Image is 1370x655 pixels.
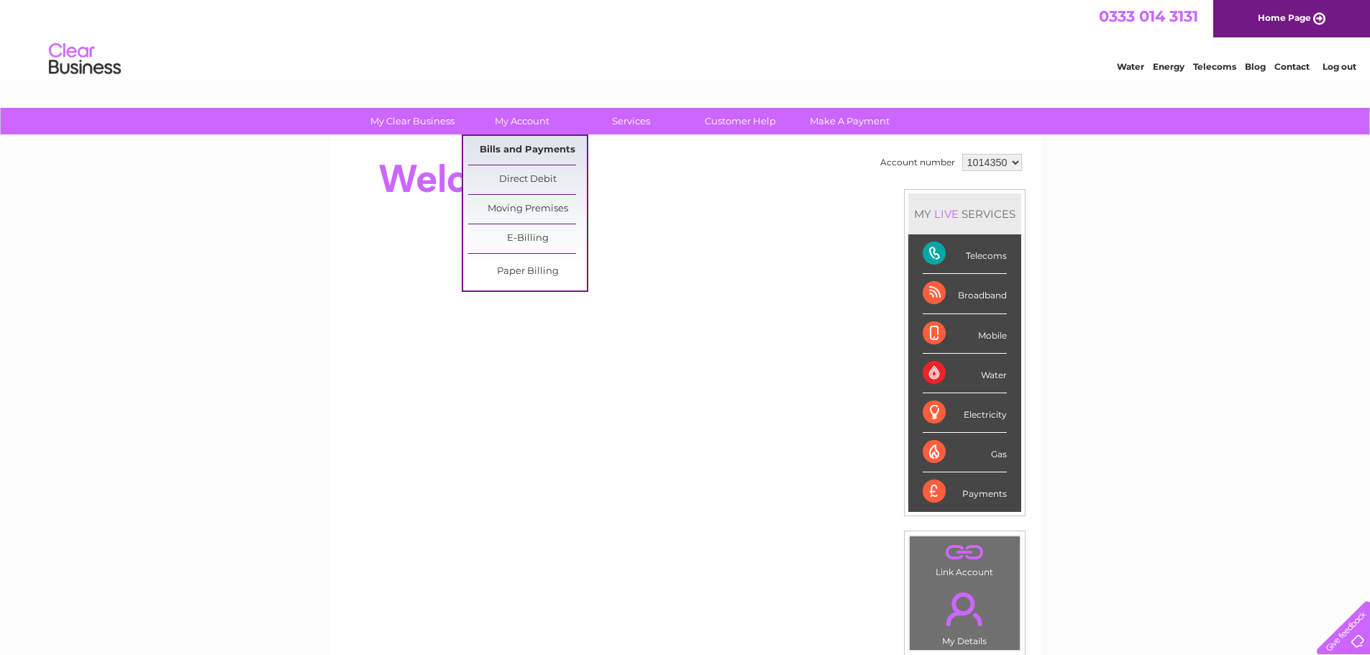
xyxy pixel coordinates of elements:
[1193,61,1236,72] a: Telecoms
[923,234,1007,274] div: Telecoms
[1274,61,1310,72] a: Contact
[923,433,1007,472] div: Gas
[1323,61,1356,72] a: Log out
[877,150,959,175] td: Account number
[346,8,1026,70] div: Clear Business is a trading name of Verastar Limited (registered in [GEOGRAPHIC_DATA] No. 3667643...
[462,108,581,134] a: My Account
[923,472,1007,511] div: Payments
[790,108,909,134] a: Make A Payment
[1245,61,1266,72] a: Blog
[923,354,1007,393] div: Water
[353,108,472,134] a: My Clear Business
[681,108,800,134] a: Customer Help
[909,536,1020,581] td: Link Account
[468,224,587,253] a: E-Billing
[1099,7,1198,25] a: 0333 014 3131
[1153,61,1184,72] a: Energy
[908,193,1021,234] div: MY SERVICES
[468,257,587,286] a: Paper Billing
[468,165,587,194] a: Direct Debit
[48,37,122,81] img: logo.png
[923,393,1007,433] div: Electricity
[913,540,1016,565] a: .
[931,207,962,221] div: LIVE
[468,195,587,224] a: Moving Premises
[572,108,690,134] a: Services
[923,274,1007,313] div: Broadband
[909,580,1020,651] td: My Details
[468,136,587,165] a: Bills and Payments
[913,584,1016,634] a: .
[1117,61,1144,72] a: Water
[923,314,1007,354] div: Mobile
